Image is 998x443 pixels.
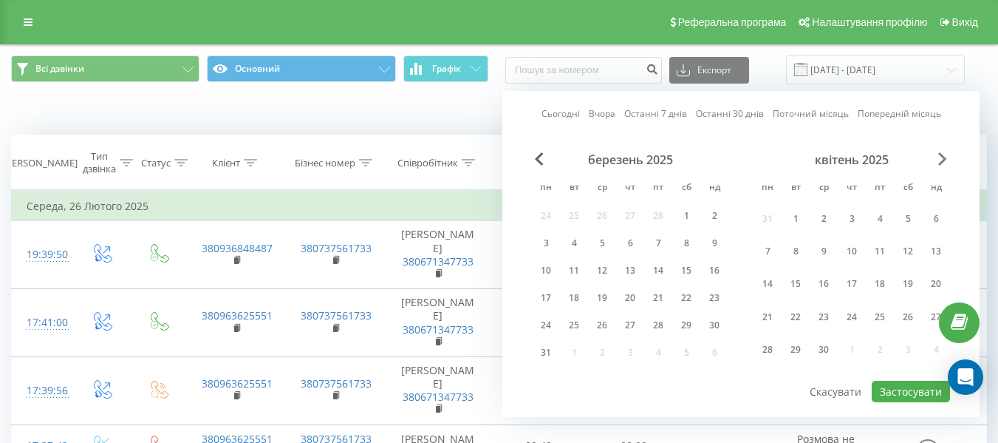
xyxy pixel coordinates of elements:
[535,152,544,166] span: Previous Month
[202,376,273,390] a: 380963625551
[592,316,612,335] div: 26
[588,260,616,282] div: ср 12 бер 2025 р.
[870,209,889,229] div: 4
[814,242,833,261] div: 9
[560,260,588,282] div: вт 11 бер 2025 р.
[35,63,84,75] span: Всі дзвінки
[592,234,612,253] div: 5
[700,287,728,309] div: нд 23 бер 2025 р.
[83,150,116,175] div: Тип дзвінка
[753,337,782,364] div: пн 28 квіт 2025 р.
[898,308,917,327] div: 26
[700,232,728,254] div: нд 9 бер 2025 р.
[948,359,983,395] div: Open Intercom Messenger
[202,241,273,255] a: 380936848487
[27,308,58,337] div: 17:41:00
[842,274,861,294] div: 17
[842,209,861,229] div: 3
[869,177,891,200] abbr: п’ятниця
[926,209,946,229] div: 6
[705,234,724,253] div: 9
[141,157,171,169] div: Статус
[649,316,668,335] div: 28
[700,314,728,337] div: нд 30 бер 2025 р.
[858,106,941,121] a: Попередній місяць
[588,314,616,337] div: ср 26 бер 2025 р.
[536,261,556,280] div: 10
[564,288,584,308] div: 18
[589,106,615,121] a: Вчора
[560,232,588,254] div: вт 4 бер 2025 р.
[644,314,672,337] div: пт 28 бер 2025 р.
[592,261,612,280] div: 12
[894,303,922,331] div: сб 26 квіт 2025 р.
[925,177,947,200] abbr: неділя
[564,234,584,253] div: 4
[301,241,372,255] a: 380737561733
[385,356,491,425] td: [PERSON_NAME]
[705,288,724,308] div: 23
[560,314,588,337] div: вт 25 бер 2025 р.
[758,242,777,261] div: 7
[672,205,700,227] div: сб 1 бер 2025 р.
[532,232,560,254] div: пн 3 бер 2025 р.
[842,308,861,327] div: 24
[677,261,696,280] div: 15
[592,288,612,308] div: 19
[696,106,764,121] a: Останні 30 днів
[894,271,922,298] div: сб 19 квіт 2025 р.
[810,205,838,232] div: ср 2 квіт 2025 р.
[841,177,863,200] abbr: четвер
[810,237,838,265] div: ср 9 квіт 2025 р.
[677,288,696,308] div: 22
[677,316,696,335] div: 29
[786,308,805,327] div: 22
[814,340,833,359] div: 30
[753,271,782,298] div: пн 14 квіт 2025 р.
[753,152,950,167] div: квітень 2025
[619,177,641,200] abbr: четвер
[621,288,640,308] div: 20
[703,177,725,200] abbr: неділя
[649,234,668,253] div: 7
[672,232,700,254] div: сб 8 бер 2025 р.
[810,271,838,298] div: ср 16 квіт 2025 р.
[588,232,616,254] div: ср 5 бер 2025 р.
[616,287,644,309] div: чт 20 бер 2025 р.
[810,337,838,364] div: ср 30 квіт 2025 р.
[773,106,849,121] a: Поточний місяць
[505,57,662,84] input: Пошук за номером
[897,177,919,200] abbr: субота
[624,106,687,121] a: Останні 7 днів
[403,55,488,82] button: Графік
[621,234,640,253] div: 6
[866,303,894,331] div: пт 25 квіт 2025 р.
[672,314,700,337] div: сб 29 бер 2025 р.
[202,308,273,322] a: 380963625551
[649,288,668,308] div: 21
[705,316,724,335] div: 30
[700,260,728,282] div: нд 16 бер 2025 р.
[842,242,861,261] div: 10
[870,242,889,261] div: 11
[938,152,947,166] span: Next Month
[922,303,950,331] div: нд 27 квіт 2025 р.
[813,177,835,200] abbr: середа
[866,237,894,265] div: пт 11 квіт 2025 р.
[866,205,894,232] div: пт 4 квіт 2025 р.
[926,308,946,327] div: 27
[536,343,556,362] div: 31
[301,376,372,390] a: 380737561733
[866,271,894,298] div: пт 18 квіт 2025 р.
[536,234,556,253] div: 3
[11,55,199,82] button: Всі дзвінки
[786,242,805,261] div: 8
[644,232,672,254] div: пт 7 бер 2025 р.
[536,288,556,308] div: 17
[700,205,728,227] div: нд 2 бер 2025 р.
[212,157,240,169] div: Клієнт
[756,177,779,200] abbr: понеділок
[753,303,782,331] div: пн 21 квіт 2025 р.
[786,274,805,294] div: 15
[677,206,696,226] div: 1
